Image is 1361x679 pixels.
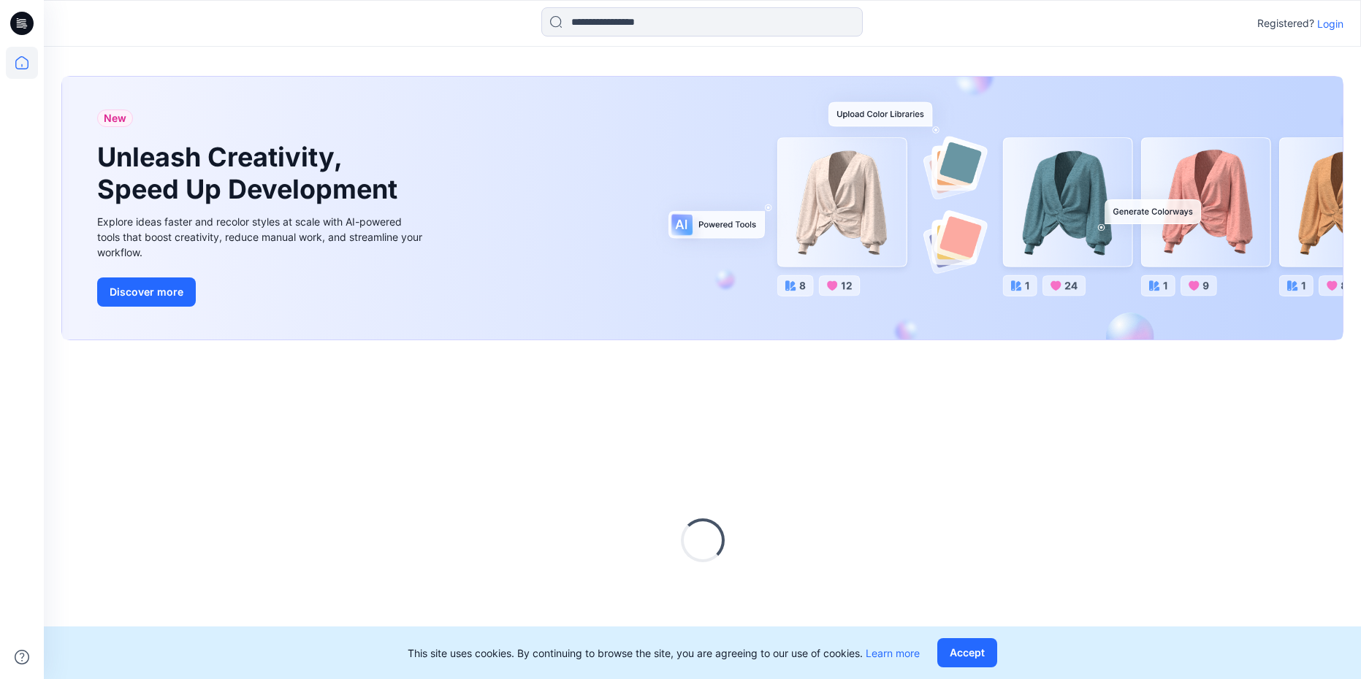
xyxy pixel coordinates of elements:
h1: Unleash Creativity, Speed Up Development [97,142,404,204]
a: Learn more [866,647,920,659]
span: New [104,110,126,127]
a: Discover more [97,277,426,307]
div: Explore ideas faster and recolor styles at scale with AI-powered tools that boost creativity, red... [97,214,426,260]
p: Registered? [1257,15,1314,32]
button: Discover more [97,277,196,307]
button: Accept [937,638,997,667]
p: Login [1317,16,1343,31]
p: This site uses cookies. By continuing to browse the site, you are agreeing to our use of cookies. [408,645,920,661]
